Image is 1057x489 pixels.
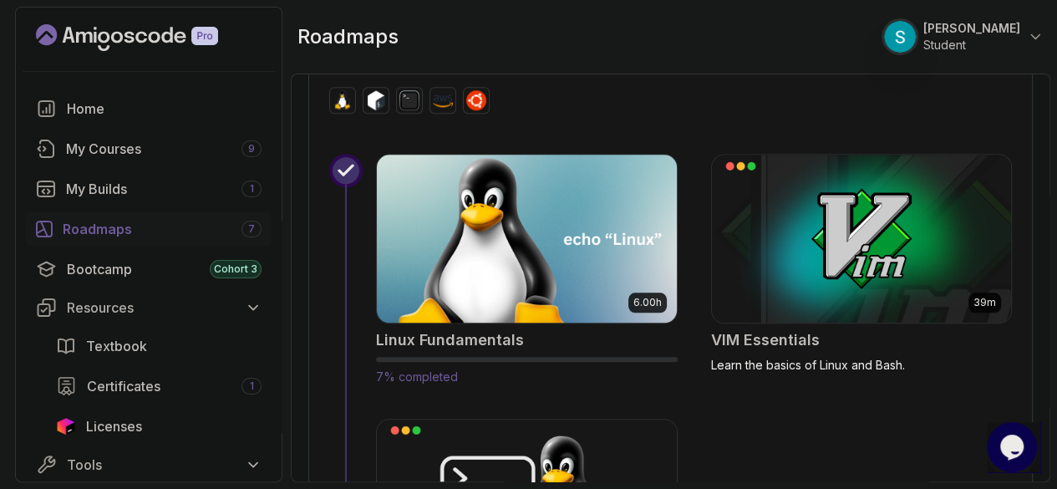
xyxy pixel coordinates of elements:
[884,21,916,53] img: user profile image
[248,142,255,155] span: 9
[67,455,262,475] div: Tools
[711,329,820,352] h2: VIM Essentials
[67,298,262,318] div: Resources
[883,20,1044,53] button: user profile image[PERSON_NAME]Student
[399,90,419,110] img: terminal logo
[46,410,272,443] a: licenses
[214,262,257,276] span: Cohort 3
[66,179,262,199] div: My Builds
[26,92,272,125] a: home
[56,418,76,435] img: jetbrains icon
[26,450,272,480] button: Tools
[369,150,683,327] img: Linux Fundamentals card
[67,99,262,119] div: Home
[26,252,272,286] a: bootcamp
[26,293,272,323] button: Resources
[433,90,453,110] img: aws logo
[26,212,272,246] a: roadmaps
[250,379,254,393] span: 1
[297,23,399,50] h2: roadmaps
[86,416,142,436] span: Licenses
[250,182,254,196] span: 1
[987,422,1040,472] iframe: To enrich screen reader interactions, please activate Accessibility in Grammarly extension settings
[366,90,386,110] img: bash logo
[46,329,272,363] a: textbook
[923,37,1020,53] p: Student
[36,24,257,51] a: Landing page
[376,154,678,385] a: Linux Fundamentals card6.00hLinux Fundamentals7% completed
[376,329,524,352] h2: Linux Fundamentals
[711,154,1013,374] a: VIM Essentials card39mVIM EssentialsLearn the basics of Linux and Bash.
[711,357,1013,374] p: Learn the basics of Linux and Bash.
[26,132,272,166] a: courses
[973,296,996,309] p: 39m
[87,376,160,396] span: Certificates
[86,336,147,356] span: Textbook
[66,139,262,159] div: My Courses
[67,259,262,279] div: Bootcamp
[248,222,255,236] span: 7
[376,369,458,384] span: 7% completed
[633,296,662,309] p: 6.00h
[466,90,486,110] img: ubuntu logo
[26,172,272,206] a: builds
[333,90,353,110] img: linux logo
[46,369,272,403] a: certificates
[923,20,1020,37] p: [PERSON_NAME]
[63,219,262,239] div: Roadmaps
[712,155,1012,323] img: VIM Essentials card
